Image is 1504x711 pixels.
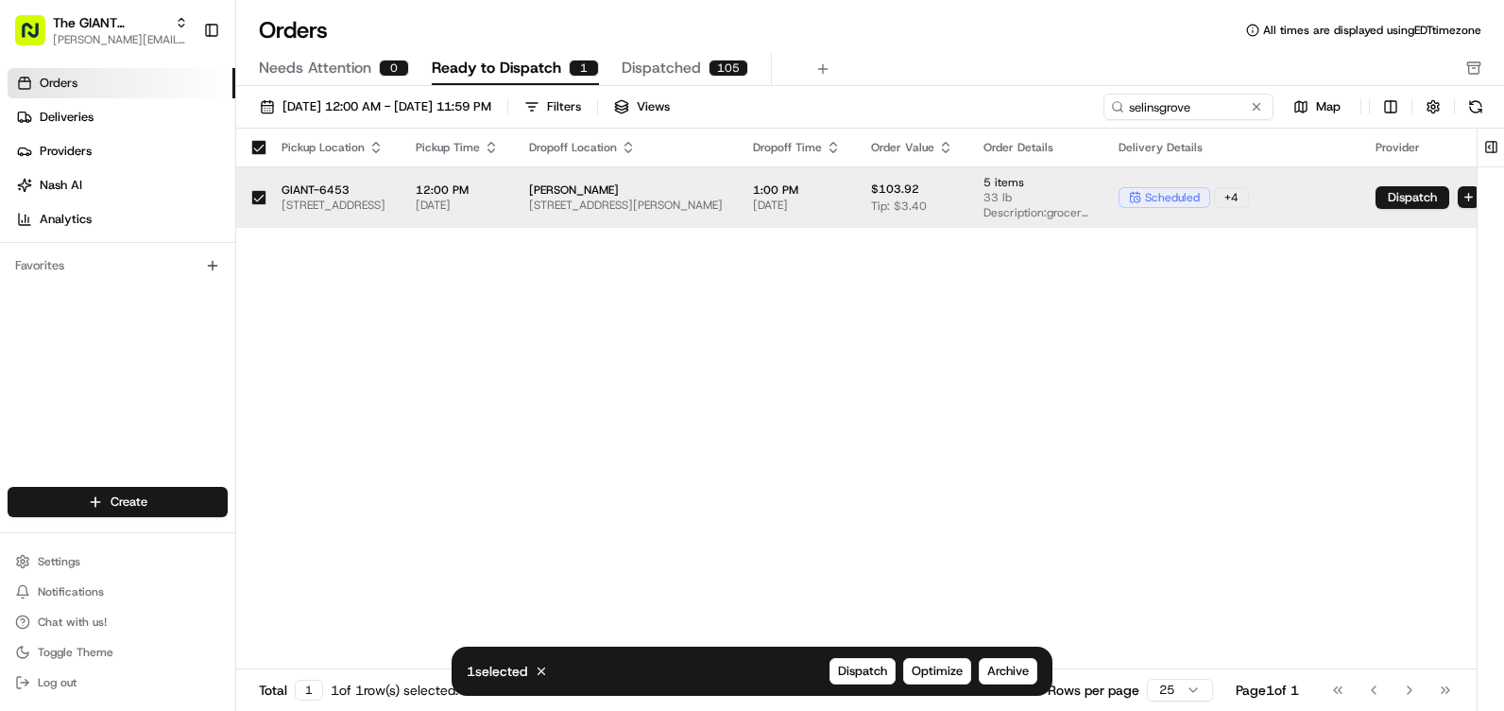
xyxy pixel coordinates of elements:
[979,658,1037,685] button: Archive
[529,140,723,155] div: Dropoff Location
[467,662,527,681] p: 1 selected
[282,140,385,155] div: Pickup Location
[8,579,228,605] button: Notifications
[160,276,175,291] div: 💻
[516,94,590,120] button: Filters
[1376,186,1449,209] button: Dispatch
[38,274,145,293] span: Knowledge Base
[1263,23,1481,38] span: All times are displayed using EDT timezone
[983,205,1088,220] span: Description: grocery bags
[19,181,53,215] img: 1736555255976-a54dd68f-1ca7-489b-9aae-adbdc363a1c4
[416,182,499,198] span: 12:00 PM
[11,267,152,301] a: 📗Knowledge Base
[569,60,599,77] div: 1
[38,554,80,569] span: Settings
[1119,140,1345,155] div: Delivery Details
[8,548,228,575] button: Settings
[40,211,92,228] span: Analytics
[8,639,228,666] button: Toggle Theme
[40,109,94,126] span: Deliveries
[282,182,385,198] span: GIANT-6453
[987,663,1029,680] span: Archive
[753,182,841,198] span: 1:00 PM
[19,19,57,57] img: Nash
[637,98,670,115] span: Views
[40,177,82,194] span: Nash AI
[1376,140,1479,155] div: Provider
[709,60,748,77] div: 105
[19,76,344,106] p: Welcome 👋
[188,321,229,335] span: Pylon
[8,170,235,200] a: Nash AI
[379,60,409,77] div: 0
[871,182,919,197] span: $103.92
[259,57,371,79] span: Needs Attention
[64,181,310,199] div: Start new chat
[983,140,1088,155] div: Order Details
[8,68,235,98] a: Orders
[1281,95,1353,118] button: Map
[133,320,229,335] a: Powered byPylon
[38,615,107,630] span: Chat with us!
[53,32,188,47] button: [PERSON_NAME][EMAIL_ADDRESS][PERSON_NAME][DOMAIN_NAME]
[903,658,971,685] button: Optimize
[753,140,841,155] div: Dropoff Time
[416,198,499,213] span: [DATE]
[912,663,963,680] span: Optimize
[622,57,701,79] span: Dispatched
[111,494,147,511] span: Create
[838,663,887,680] span: Dispatch
[1214,187,1249,208] div: + 4
[38,675,77,690] span: Log out
[1236,681,1299,700] div: Page 1 of 1
[753,198,841,213] span: [DATE]
[49,122,312,142] input: Clear
[1048,681,1139,700] p: Rows per page
[8,136,235,166] a: Providers
[529,198,723,213] span: [STREET_ADDRESS][PERSON_NAME]
[8,669,228,696] button: Log out
[529,182,723,198] span: [PERSON_NAME]
[8,487,228,517] button: Create
[282,98,491,115] span: [DATE] 12:00 AM - [DATE] 11:59 PM
[1145,190,1200,205] span: scheduled
[282,198,385,213] span: [STREET_ADDRESS]
[40,75,77,92] span: Orders
[416,140,499,155] div: Pickup Time
[8,251,228,281] div: Favorites
[40,143,92,160] span: Providers
[19,276,34,291] div: 📗
[1103,94,1273,120] input: Type to search
[38,645,113,660] span: Toggle Theme
[8,204,235,234] a: Analytics
[871,199,927,214] span: Tip: $3.40
[295,680,323,701] div: 1
[259,680,323,701] div: Total
[8,102,235,132] a: Deliveries
[259,15,328,45] h1: Orders
[871,140,953,155] div: Order Value
[321,186,344,209] button: Start new chat
[64,199,239,215] div: We're available if you need us!
[432,57,561,79] span: Ready to Dispatch
[829,658,896,685] button: Dispatch
[152,267,311,301] a: 💻API Documentation
[179,274,303,293] span: API Documentation
[1462,94,1489,120] button: Refresh
[8,8,196,53] button: The GIANT Company[PERSON_NAME][EMAIL_ADDRESS][PERSON_NAME][DOMAIN_NAME]
[38,584,104,599] span: Notifications
[606,94,678,120] button: Views
[983,175,1088,190] span: 5 items
[53,13,167,32] button: The GIANT Company
[251,94,500,120] button: [DATE] 12:00 AM - [DATE] 11:59 PM
[983,190,1088,205] span: 33 lb
[1316,98,1341,115] span: Map
[8,609,228,635] button: Chat with us!
[331,681,458,700] div: 1 of 1 row(s) selected.
[547,98,581,115] div: Filters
